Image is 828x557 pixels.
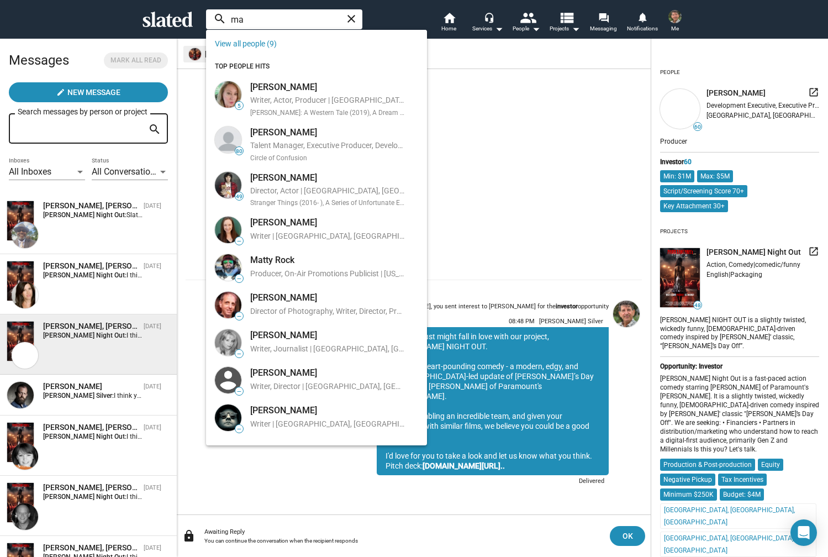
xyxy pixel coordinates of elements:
[790,519,817,546] div: Open Intercom Messenger
[519,9,535,25] mat-icon: people
[550,22,580,35] span: Projects
[729,271,730,278] span: |
[235,238,243,244] span: —
[235,388,243,395] span: —
[660,362,819,370] div: Opportunity: Investor
[684,158,692,166] span: 60
[144,202,161,209] time: [DATE]
[250,292,405,303] div: [PERSON_NAME]
[697,170,733,182] mat-chip: Max: $5M
[423,461,505,470] a: [DOMAIN_NAME][URL]..
[619,526,636,546] span: OK
[660,200,728,212] mat-chip: Key Attachment 30+
[250,231,405,243] div: Writer | [GEOGRAPHIC_DATA], [GEOGRAPHIC_DATA], [GEOGRAPHIC_DATA], [US_STATE], [GEOGRAPHIC_DATA], ...
[660,314,819,351] div: [PERSON_NAME] NIGHT OUT is a slightly twisted, wickedly funny, [DEMOGRAPHIC_DATA]-driven comedy i...
[43,493,126,501] strong: [PERSON_NAME] Night Out:
[472,22,503,35] div: Services
[7,261,34,301] img: Paris Santana's Night Out
[660,503,816,529] mat-chip: [GEOGRAPHIC_DATA], [GEOGRAPHIC_DATA], [GEOGRAPHIC_DATA]
[442,11,456,24] mat-icon: home
[660,375,819,454] div: [PERSON_NAME] Night Out is a fast-paced action comedy starring [PERSON_NAME] of Paramount's [PERS...
[758,459,783,471] mat-chip: Equity
[660,170,694,182] mat-chip: Min: $1M
[204,528,601,535] div: Awaiting Reply
[7,201,34,240] img: Paris Santana's Night Out
[598,12,609,23] mat-icon: forum
[662,8,688,36] button: Barry S. SilverMe
[206,58,427,76] div: TOP PEOPLE HITS
[660,185,747,197] mat-chip: Script/Screening Score 70+
[706,112,819,119] div: [GEOGRAPHIC_DATA], [GEOGRAPHIC_DATA], [GEOGRAPHIC_DATA]
[7,322,34,361] img: Paris Santana's Night Out
[250,95,405,107] div: Writer, Actor, Producer | [GEOGRAPHIC_DATA], [GEOGRAPHIC_DATA], [GEOGRAPHIC_DATA]
[660,135,819,146] div: Producer
[660,248,700,307] img: undefined
[43,211,126,219] strong: [PERSON_NAME] Night Out:
[43,261,139,271] div: Rena Ronson, Paris Santana's Night Out
[720,488,764,501] mat-chip: Budget: $4M
[613,301,640,327] img: Barry S. Silver
[235,193,243,200] span: 49
[660,65,680,80] div: People
[7,483,34,522] img: Paris Santana's Night Out
[250,109,405,118] div: [PERSON_NAME]: A Western Tale (2019), A Dream Before Dying (2018)
[235,351,243,357] span: —
[144,323,161,330] time: [DATE]
[660,488,717,501] mat-chip: Minimum $250K
[144,544,161,551] time: [DATE]
[590,22,617,35] span: Messaging
[706,261,753,269] span: Action, Comedy
[250,404,405,416] div: [PERSON_NAME]
[556,303,578,310] strong: investor
[558,9,574,25] mat-icon: view_list
[7,423,34,462] img: Paris Santana's Night Out
[250,186,405,197] div: Director, Actor | [GEOGRAPHIC_DATA], [GEOGRAPHIC_DATA], [GEOGRAPHIC_DATA]
[755,261,800,269] span: comedic/funny
[808,246,819,257] mat-icon: launch
[660,224,688,239] div: Projects
[43,381,139,392] div: Grant Mohrman
[215,329,241,356] img: Amanda Matti
[43,201,139,211] div: Raquib Hakiem Abduallah, Paris Santana's Night Out
[250,306,405,318] div: Director of Photography, Writer, Director, Producer | [GEOGRAPHIC_DATA], [US_STATE]
[250,172,405,183] div: [PERSON_NAME]
[660,532,816,557] mat-chip: [GEOGRAPHIC_DATA], [GEOGRAPHIC_DATA], [GEOGRAPHIC_DATA]
[572,475,609,489] div: Delivered
[215,292,241,318] img: Matti Harari
[706,271,729,278] span: English
[144,262,161,270] time: [DATE]
[43,321,139,332] div: Zev Foreman, Paris Santana's Night Out
[9,166,51,177] span: All Inboxes
[539,318,603,325] span: [PERSON_NAME] Silver
[43,271,126,279] strong: [PERSON_NAME] Night Out:
[215,217,241,243] img: Mattie Brickman
[660,89,700,129] img: undefined
[215,404,241,431] img: Matty Limpus
[753,261,755,269] span: |
[694,124,702,130] span: 60
[104,52,168,69] button: Mark all read
[43,422,139,433] div: Lisa Gutberlet, Paris Santana's Night Out
[250,81,405,93] div: [PERSON_NAME]
[204,538,601,544] div: You can continue the conversation when the recipient responds
[144,484,161,491] time: [DATE]
[215,172,241,198] img: Matty Cardarople
[43,392,114,400] strong: [PERSON_NAME] Silver:
[12,282,38,308] img: Rena Ronson
[206,9,362,29] input: Search people and projects
[468,11,507,35] button: Services
[235,103,243,109] span: 5
[235,313,243,319] span: —
[7,382,34,408] img: Grant Mohrman
[529,22,542,35] mat-icon: arrow_drop_down
[250,154,405,163] div: Circle of Confusion
[215,81,241,108] img: Mattie Moore
[215,39,277,48] a: View all people (9)
[706,247,801,258] span: [PERSON_NAME] Night Out
[250,127,405,138] div: [PERSON_NAME]
[569,22,582,35] mat-icon: arrow_drop_down
[660,158,819,166] div: Investor
[611,298,642,491] a: Barry S. Silver
[730,271,762,278] span: Packaging
[484,12,494,22] mat-icon: headset_mic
